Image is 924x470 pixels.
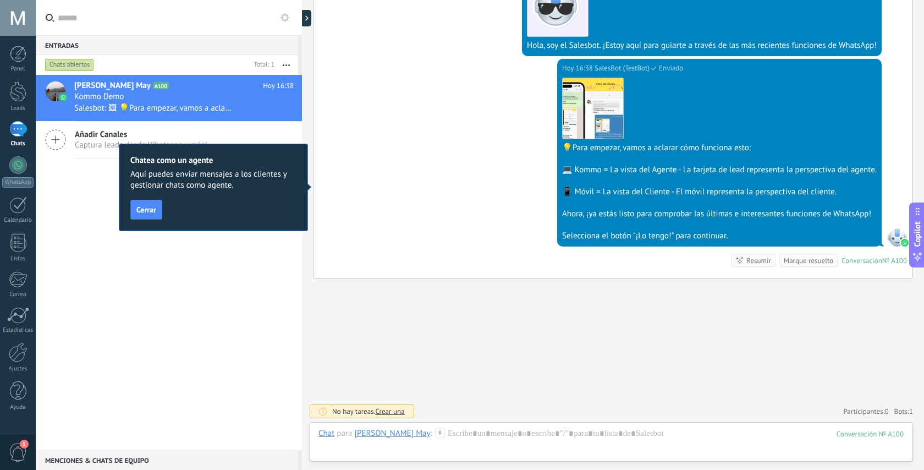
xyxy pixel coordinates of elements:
span: Enviado [659,63,683,74]
div: Hoy 16:38 [562,63,595,74]
span: A100 [153,82,169,89]
div: Estadísticas [2,327,34,334]
button: Cerrar [130,200,162,220]
div: Calendario [2,217,34,224]
span: 1 [909,407,913,416]
div: № A100 [882,256,907,265]
div: 100 [837,429,904,439]
div: Selecciona el botón "¡Lo tengo!" para continuar. [562,231,877,242]
span: Añadir Canales [75,129,207,140]
a: Participantes:0 [843,407,888,416]
h2: Chatea como un agente [130,155,296,166]
div: Chats [2,140,34,147]
img: icon [59,94,67,101]
span: SalesBot [887,227,907,247]
div: Conversación [842,256,882,265]
div: Ajustes [2,365,34,373]
span: 0 [885,407,889,416]
div: No hay tareas. [332,407,405,416]
span: Salesbot: 🖼 💡Para empezar, vamos a aclarar cómo funciona esto: 💻 Kommo = La vista del Agente - La... [74,103,233,113]
span: : [430,428,432,439]
span: para [337,428,352,439]
span: Bots: [894,407,913,416]
span: [PERSON_NAME] May [74,80,151,91]
button: Más [274,55,298,75]
span: Aquí puedes enviar mensajes a los clientes y gestionar chats como agente. [130,169,296,191]
div: 💻 Kommo = La vista del Agente - La tarjeta de lead representa la perspectiva del agente. [562,165,877,176]
span: SalesBot (TestBot) [595,63,650,74]
span: Copilot [912,222,923,247]
div: Chats abiertos [45,58,94,72]
div: Marque resuelto [784,255,833,266]
div: WhatsApp [2,177,34,188]
div: Menciones & Chats de equipo [36,450,298,470]
div: Ayuda [2,404,34,411]
div: 💡Para empezar, vamos a aclarar cómo funciona esto: [562,143,877,154]
div: Ahora, ¡ya estás listo para comprobar las últimas e interesantes funciones de WhatsApp! [562,209,877,220]
span: Hoy 16:38 [263,80,294,91]
img: e98b56b8-36ae-4333-95a0-e8a481ff6c15 [563,78,623,139]
span: Kommo Demo [74,91,124,102]
div: Entradas [36,35,298,55]
div: Panel [2,65,34,73]
div: Total: 1 [250,59,274,70]
div: Listas [2,255,34,263]
div: Resumir [746,255,771,266]
div: Hola, soy el Salesbot. ¡Estoy aquí para guiarte a través de las más recientes funciones de WhatsApp! [527,40,877,51]
a: avataricon[PERSON_NAME] MayA100Hoy 16:38Kommo DemoSalesbot: 🖼 💡Para empezar, vamos a aclarar cómo... [36,75,302,121]
div: Mostrar [300,10,311,26]
img: waba.svg [901,239,909,247]
span: Cerrar [136,206,156,214]
span: Crear una [375,407,404,416]
div: Correo [2,291,34,298]
span: Captura leads desde Whatsapp y más! [75,140,207,150]
span: 1 [20,440,29,449]
div: Leads [2,105,34,112]
div: 📱 Móvil = La vista del Cliente - El móvil representa la perspectiva del cliente. [562,187,877,198]
div: Matias May [354,428,430,438]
